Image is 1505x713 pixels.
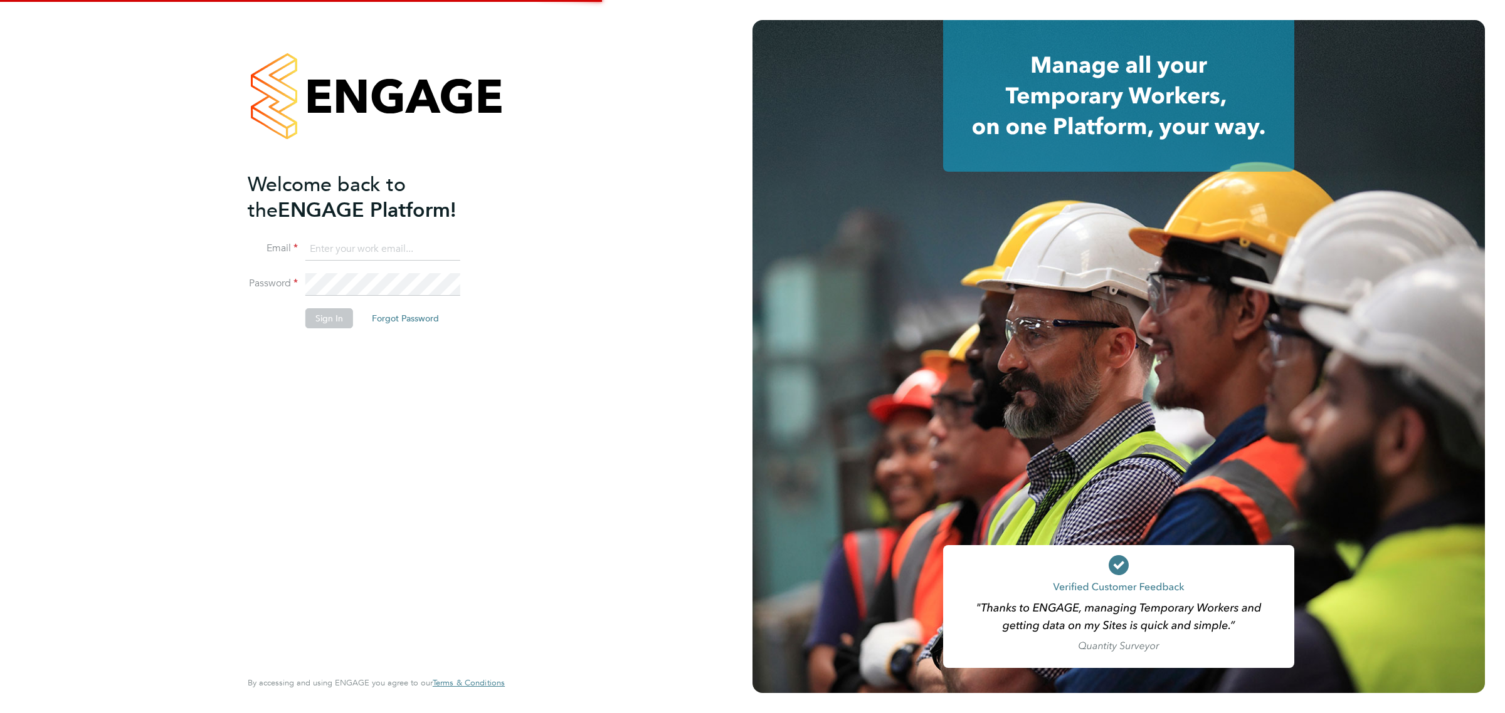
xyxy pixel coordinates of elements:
span: By accessing and using ENGAGE you agree to our [248,677,505,688]
input: Enter your work email... [305,238,460,261]
button: Forgot Password [362,308,449,328]
h2: ENGAGE Platform! [248,172,492,223]
button: Sign In [305,308,353,328]
span: Welcome back to the [248,172,406,222]
a: Terms & Conditions [433,678,505,688]
label: Email [248,242,298,255]
label: Password [248,277,298,290]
